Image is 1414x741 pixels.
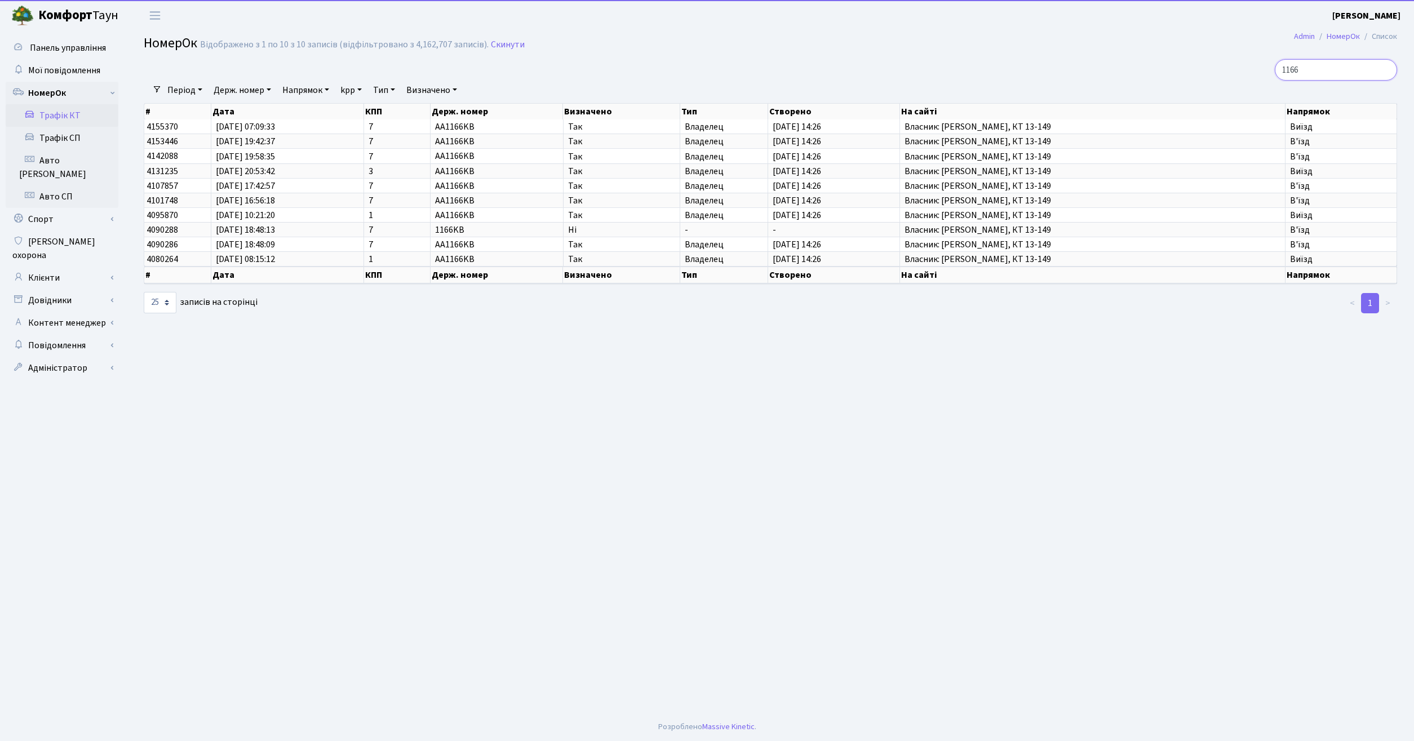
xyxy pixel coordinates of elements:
span: Так [568,137,676,146]
a: Довідники [6,289,118,312]
th: Дата [211,104,364,119]
span: AA1166KB [435,209,475,221]
span: 4153446 [147,135,178,148]
a: Держ. номер [209,81,276,100]
span: Панель управління [30,42,106,54]
span: [DATE] 18:48:13 [216,225,359,234]
span: 1 [369,211,425,220]
th: Створено [768,267,900,283]
input: Пошук... [1275,59,1397,81]
span: 4142088 [147,150,178,163]
span: 4101748 [147,194,178,207]
a: Визначено [402,81,462,100]
div: Розроблено . [658,721,756,733]
select: записів на сторінці [144,292,176,313]
a: Напрямок [278,81,334,100]
span: Владелец [685,255,763,264]
span: [DATE] 14:26 [773,167,895,176]
a: kpp [336,81,366,100]
a: Адміністратор [6,357,118,379]
span: Владелец [685,240,763,249]
a: Панель управління [6,37,118,59]
th: Тип [680,267,768,283]
a: Спорт [6,208,118,230]
span: AA1166KB [435,121,475,133]
th: Створено [768,104,900,119]
th: Визначено [563,267,680,283]
span: Виїзд [1290,211,1392,220]
span: AA1166KB [435,180,475,192]
span: [DATE] 18:48:09 [216,240,359,249]
span: AA1166KB [435,238,475,251]
span: [DATE] 14:26 [773,181,895,190]
span: [DATE] 10:21:20 [216,211,359,220]
a: [PERSON_NAME] [1332,9,1400,23]
th: # [144,104,211,119]
span: Владелец [685,181,763,190]
li: Список [1360,30,1397,43]
a: Контент менеджер [6,312,118,334]
th: Напрямок [1286,104,1397,119]
span: 3 [369,167,425,176]
span: 1166KB [435,224,464,236]
span: 4155370 [147,121,178,133]
a: Тип [369,81,400,100]
span: Так [568,255,676,264]
span: AA1166KB [435,150,475,163]
button: Переключити навігацію [141,6,169,25]
th: На сайті [900,104,1286,119]
th: КПП [364,267,431,283]
a: НомерОк [1327,30,1360,42]
span: Ні [568,225,676,234]
span: Так [568,240,676,249]
span: 7 [369,240,425,249]
a: Клієнти [6,267,118,289]
span: Владелец [685,167,763,176]
a: Трафік КТ [6,104,118,127]
b: Комфорт [38,6,92,24]
span: В'їзд [1290,240,1392,249]
span: Виїзд [1290,167,1392,176]
span: [DATE] 14:26 [773,122,895,131]
a: Admin [1294,30,1315,42]
span: Виїзд [1290,255,1392,264]
a: Період [163,81,207,100]
span: [DATE] 14:26 [773,137,895,146]
span: Так [568,122,676,131]
span: [DATE] 14:26 [773,196,895,205]
span: Владелец [685,152,763,161]
span: 7 [369,152,425,161]
span: [DATE] 14:26 [773,240,895,249]
span: 7 [369,196,425,205]
span: НомерОк [144,33,197,53]
span: [DATE] 17:42:57 [216,181,359,190]
span: 7 [369,122,425,131]
a: Авто [PERSON_NAME] [6,149,118,185]
span: В'їзд [1290,152,1392,161]
span: Власник: [PERSON_NAME], КТ 13-149 [905,122,1280,131]
th: Тип [680,104,768,119]
span: Так [568,211,676,220]
span: Власник: [PERSON_NAME], КТ 13-149 [905,196,1280,205]
span: 4090286 [147,238,178,251]
a: Повідомлення [6,334,118,357]
span: Так [568,181,676,190]
span: Владелец [685,122,763,131]
a: 1 [1361,293,1379,313]
span: Власник: [PERSON_NAME], КТ 13-149 [905,225,1280,234]
a: Авто СП [6,185,118,208]
span: [DATE] 16:56:18 [216,196,359,205]
span: Так [568,196,676,205]
a: Massive Kinetic [702,721,755,733]
span: 4080264 [147,253,178,265]
span: [DATE] 19:58:35 [216,152,359,161]
span: - [773,225,895,234]
th: На сайті [900,267,1286,283]
th: Держ. номер [431,104,564,119]
span: [DATE] 20:53:42 [216,167,359,176]
span: Власник: [PERSON_NAME], КТ 13-149 [905,240,1280,249]
span: Власник: [PERSON_NAME], КТ 13-149 [905,181,1280,190]
label: записів на сторінці [144,292,258,313]
span: 4095870 [147,209,178,221]
span: AA1166KB [435,165,475,178]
